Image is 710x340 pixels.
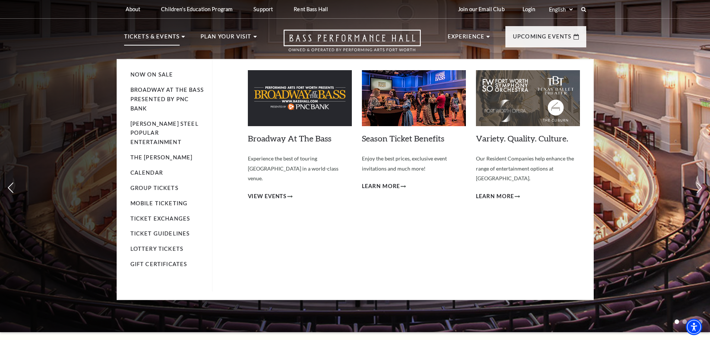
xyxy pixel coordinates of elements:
[253,6,273,12] p: Support
[130,246,184,252] a: Lottery Tickets
[161,6,233,12] p: Children's Education Program
[130,185,179,191] a: Group Tickets
[130,71,173,78] a: Now On Sale
[130,121,199,146] a: [PERSON_NAME] Steel Popular Entertainment
[448,32,485,46] p: Experience
[476,154,580,184] p: Our Resident Companies help enhance the range of entertainment options at [GEOGRAPHIC_DATA].
[201,32,252,46] p: Plan Your Visit
[130,87,204,112] a: Broadway At The Bass presented by PNC Bank
[476,192,514,201] span: Learn More
[130,169,163,176] a: Calendar
[362,154,466,174] p: Enjoy the best prices, exclusive event invitations and much more!
[130,215,190,222] a: Ticket Exchanges
[362,182,400,191] span: Learn More
[124,32,180,46] p: Tickets & Events
[248,192,287,201] span: View Events
[476,70,580,126] img: Variety. Quality. Culture.
[362,182,406,191] a: Learn More Season Ticket Benefits
[548,6,574,13] select: Select:
[248,70,352,126] img: Broadway At The Bass
[130,154,193,160] a: The [PERSON_NAME]
[294,6,328,12] p: Rent Bass Hall
[248,192,293,201] a: View Events
[476,133,568,143] a: Variety. Quality. Culture.
[130,230,190,237] a: Ticket Guidelines
[362,70,466,126] img: Season Ticket Benefits
[257,29,448,59] a: Open this option
[130,261,187,267] a: Gift Certificates
[476,192,520,201] a: Learn More Variety. Quality. Culture.
[686,319,702,335] div: Accessibility Menu
[126,6,141,12] p: About
[513,32,572,46] p: Upcoming Events
[130,200,188,206] a: Mobile Ticketing
[362,133,444,143] a: Season Ticket Benefits
[248,154,352,184] p: Experience the best of touring [GEOGRAPHIC_DATA] in a world-class venue.
[248,133,331,143] a: Broadway At The Bass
